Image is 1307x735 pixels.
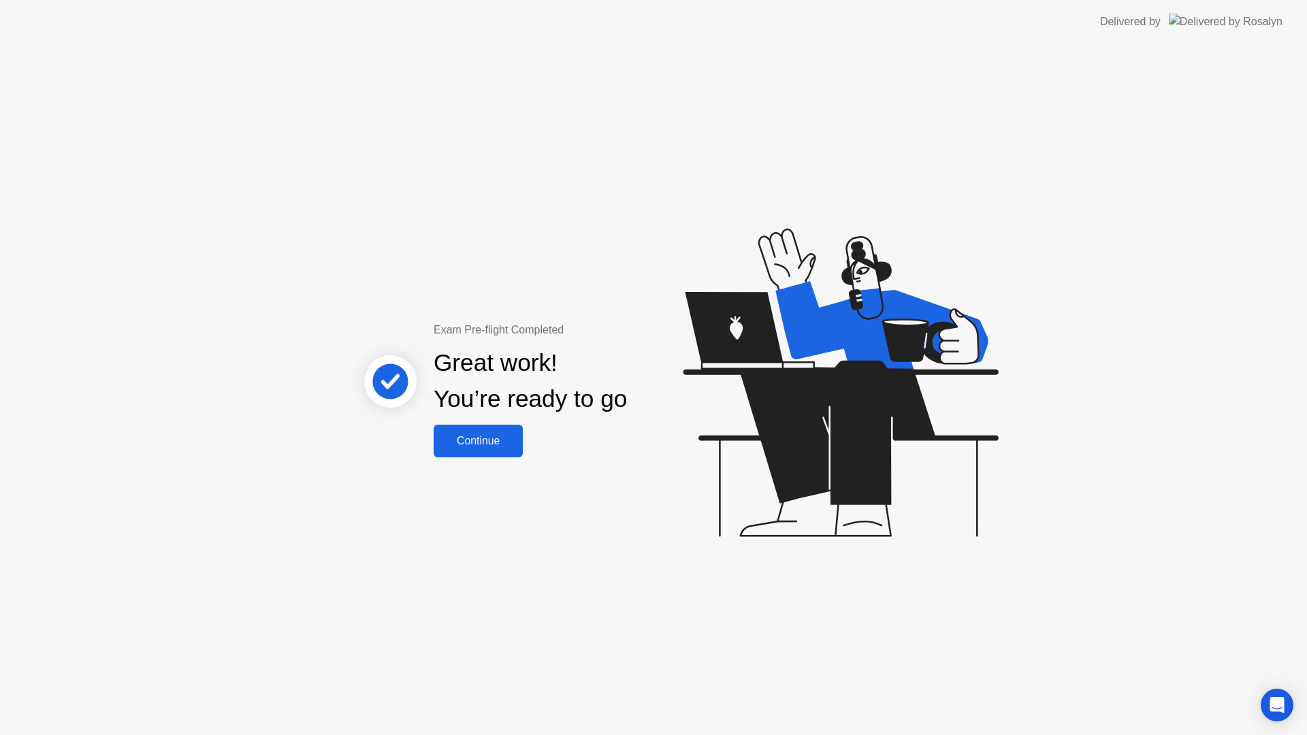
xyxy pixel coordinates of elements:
div: Great work! You’re ready to go [434,345,627,417]
div: Continue [438,435,519,447]
div: Delivered by [1100,14,1161,30]
button: Continue [434,425,523,457]
div: Open Intercom Messenger [1261,689,1293,721]
div: Exam Pre-flight Completed [434,322,715,338]
img: Delivered by Rosalyn [1169,14,1282,29]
